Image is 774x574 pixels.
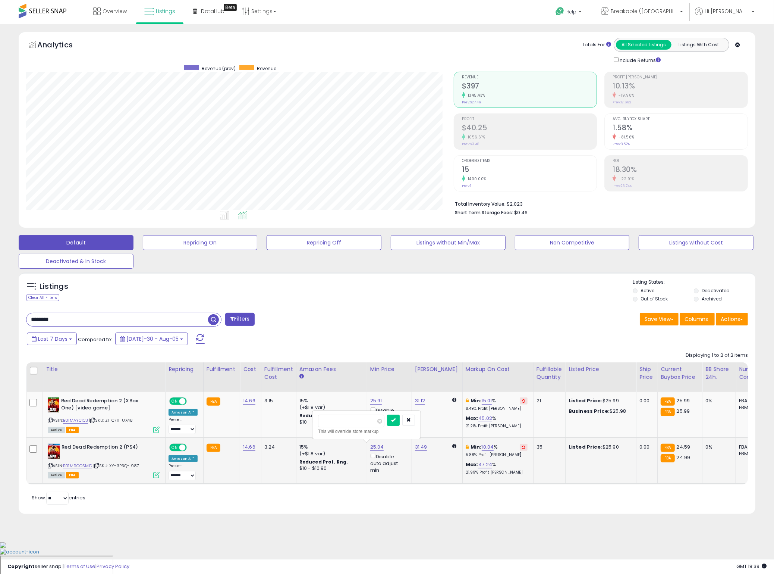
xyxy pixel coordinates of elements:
div: $25.99 [569,397,630,404]
h2: $397 [462,82,597,92]
div: Amazon AI * [169,455,198,462]
span: Overview [103,7,127,15]
div: Fulfillment Cost [264,365,293,381]
span: OFF [186,444,198,450]
img: 51xvvgcP3yL._SL40_.jpg [48,444,60,459]
div: Tooltip anchor [224,4,237,11]
a: Hi [PERSON_NAME] [695,7,755,24]
b: Listed Price: [569,397,602,404]
button: Actions [716,313,748,325]
h2: 1.58% [613,124,748,134]
b: Max: [466,461,479,468]
div: 15% [299,444,361,450]
a: Help [550,1,589,24]
span: Breakable ([GEOGRAPHIC_DATA]) [611,7,678,15]
a: 31.12 [415,397,425,405]
span: Compared to: [78,336,112,343]
span: 25.99 [677,408,690,415]
small: FBA [661,444,674,452]
div: Amazon AI * [169,409,198,416]
button: Non Competitive [515,235,630,250]
a: 45.02 [478,415,492,422]
small: FBA [661,397,674,406]
div: 0% [705,397,730,404]
h2: 18.30% [613,165,748,175]
span: Hi [PERSON_NAME] [705,7,749,15]
span: Avg. Buybox Share [613,117,748,121]
a: 25.04 [370,443,384,451]
button: Default [19,235,133,250]
div: FBM: 12 [739,404,764,411]
div: FBA: 7 [739,397,764,404]
div: 0% [705,444,730,450]
a: 47.24 [478,461,492,468]
div: Amazon Fees [299,365,364,373]
div: 35 [537,444,560,450]
b: Reduced Prof. Rng. [299,412,348,419]
div: Repricing [169,365,200,373]
a: B01M9COSMD [63,463,92,469]
span: | SKU: Z1-C7IT-UX48 [89,417,133,423]
th: The percentage added to the cost of goods (COGS) that forms the calculator for Min & Max prices. [462,362,533,392]
small: Prev: 12.66% [613,100,631,104]
h2: 15 [462,165,597,175]
div: Fulfillment [207,365,237,373]
div: Title [46,365,162,373]
small: -22.91% [616,176,635,182]
span: Listings [156,7,175,15]
div: 0.00 [639,397,652,404]
div: ASIN: [48,397,160,432]
i: Revert to store-level Min Markup [522,445,525,449]
h5: Analytics [37,40,87,52]
div: Include Returns [608,56,670,64]
small: 1056.61% [465,134,485,140]
div: 3.24 [264,444,290,450]
div: Fulfillable Quantity [537,365,562,381]
div: Ship Price [639,365,654,381]
a: 31.49 [415,443,427,451]
b: Min: [471,397,482,404]
span: [DATE]-30 - Aug-05 [126,335,179,343]
label: Deactivated [702,287,730,294]
button: Repricing On [143,235,258,250]
small: -19.98% [616,93,635,98]
div: Cost [243,365,258,373]
div: % [466,461,528,475]
small: Prev: 23.74% [613,184,632,188]
div: Num of Comp. [739,365,766,381]
small: Prev: 8.57% [613,142,630,146]
div: (+$1.8 var) [299,450,361,457]
div: BB Share 24h. [705,365,733,381]
a: 14.66 [243,397,255,405]
div: (+$1.8 var) [299,404,361,411]
b: Max: [466,415,479,422]
i: Get Help [555,7,564,16]
div: [PERSON_NAME] [415,365,459,373]
div: $25.90 [569,444,630,450]
div: $10 - $10.90 [299,419,361,425]
span: All listings currently available for purchase on Amazon [48,472,65,478]
div: Listed Price [569,365,633,373]
small: FBA [661,408,674,416]
small: FBA [661,454,674,462]
b: Reduced Prof. Rng. [299,459,348,465]
small: Prev: $3.48 [462,142,479,146]
div: ASIN: [48,444,160,478]
button: All Selected Listings [616,40,671,50]
span: Last 7 Days [38,335,67,343]
div: Preset: [169,417,198,434]
span: 25.99 [677,397,690,404]
small: Amazon Fees. [299,373,304,380]
button: Listings without Min/Max [391,235,506,250]
span: FBA [66,427,79,433]
h5: Listings [40,281,68,292]
span: Help [566,9,576,15]
button: Columns [680,313,715,325]
button: Save View [640,313,679,325]
button: Last 7 Days [27,333,77,345]
b: Short Term Storage Fees: [455,209,513,216]
li: $2,023 [455,199,742,208]
button: Deactivated & In Stock [19,254,133,269]
span: Show: entries [32,494,85,501]
div: 21 [537,397,560,404]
